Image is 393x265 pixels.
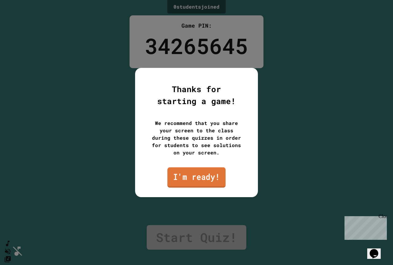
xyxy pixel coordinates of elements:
[2,2,42,39] div: Chat with us now!Close
[167,167,226,188] a: I'm ready!
[367,240,387,259] iframe: chat widget
[342,214,387,240] iframe: chat widget
[150,83,243,107] div: Thanks for starting a game!
[150,119,243,156] div: We recommend that you share your screen to the class during these quizzes in order for students t...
